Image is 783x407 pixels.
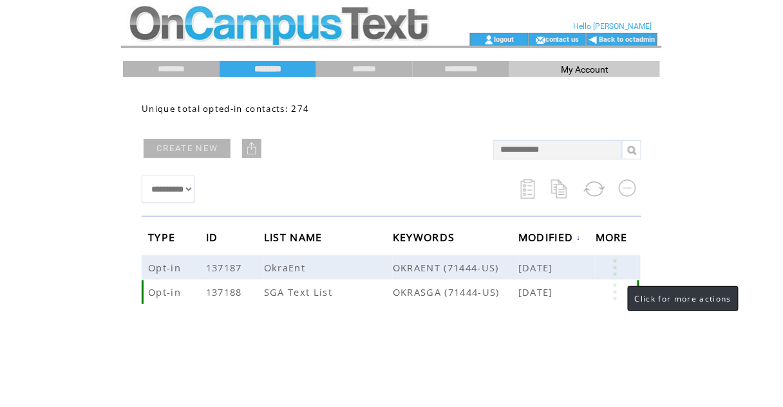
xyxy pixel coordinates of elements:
[635,293,731,304] span: Click for more actions
[599,35,656,44] a: Back to octadmin
[393,233,458,240] a: KEYWORDS
[484,35,494,45] img: account_icon.gif
[264,233,326,240] a: LIST NAME
[148,285,184,298] span: Opt-in
[589,35,598,45] img: backArrow.gif
[545,35,580,43] a: contact us
[144,139,231,158] a: CREATE NEW
[206,227,222,251] span: ID
[574,22,652,31] span: Hello [PERSON_NAME]
[206,285,245,298] span: 137188
[393,227,458,251] span: KEYWORDS
[206,233,222,240] a: ID
[518,285,556,298] span: [DATE]
[148,233,178,240] a: TYPE
[494,35,514,43] a: logout
[518,227,577,251] span: MODIFIED
[561,64,608,75] span: My Account
[264,285,335,298] span: SGA Text List
[536,35,545,45] img: contact_us_icon.gif
[518,261,556,274] span: [DATE]
[264,227,326,251] span: LIST NAME
[148,227,178,251] span: TYPE
[518,233,581,241] a: MODIFIED↓
[148,261,184,274] span: Opt-in
[142,103,310,114] span: Unique total opted-in contacts: 274
[393,285,518,298] span: OKRASGA (71444-US)
[596,227,631,251] span: MORE
[206,261,245,274] span: 137187
[393,261,518,274] span: OKRAENT (71444-US)
[264,261,308,274] span: OkraEnt
[245,142,258,155] img: upload.png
